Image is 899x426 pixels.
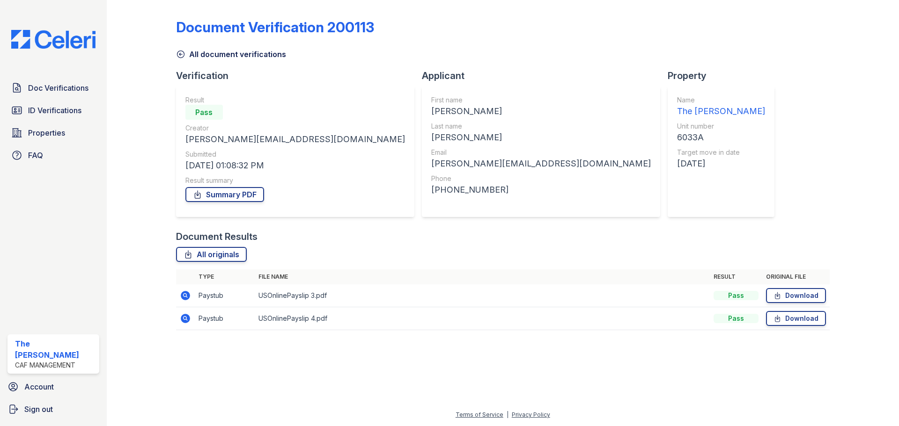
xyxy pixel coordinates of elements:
td: USOnlinePayslip 4.pdf [255,307,710,330]
a: ID Verifications [7,101,99,120]
td: Paystub [195,284,255,307]
span: Properties [28,127,65,138]
th: Type [195,269,255,284]
img: CE_Logo_Blue-a8612792a0a2168367f1c8372b55b34899dd931a85d93a1a3d3e32e68fde9ad4.png [4,30,103,49]
td: Paystub [195,307,255,330]
a: Name The [PERSON_NAME] [677,95,765,118]
div: Result summary [185,176,405,185]
a: Doc Verifications [7,79,99,97]
span: ID Verifications [28,105,81,116]
div: [PERSON_NAME] [431,105,651,118]
div: [PERSON_NAME][EMAIL_ADDRESS][DOMAIN_NAME] [431,157,651,170]
span: Account [24,381,54,392]
div: Unit number [677,122,765,131]
a: Terms of Service [456,411,503,418]
div: 6033A [677,131,765,144]
a: All originals [176,247,247,262]
div: [DATE] 01:08:32 PM [185,159,405,172]
div: Submitted [185,150,405,159]
span: Sign out [24,404,53,415]
a: Properties [7,123,99,142]
div: Verification [176,69,422,82]
div: Pass [714,291,759,300]
div: Phone [431,174,651,183]
div: Creator [185,123,405,133]
th: Result [710,269,762,284]
div: Pass [714,314,759,323]
div: Document Verification 200113 [176,19,374,36]
a: All document verifications [176,49,286,60]
div: Property [668,69,782,82]
div: | [507,411,508,418]
div: CAF Management [15,361,96,370]
td: USOnlinePayslip 3.pdf [255,284,710,307]
div: The [PERSON_NAME] [677,105,765,118]
div: [PERSON_NAME] [431,131,651,144]
a: Privacy Policy [512,411,550,418]
div: [PHONE_NUMBER] [431,183,651,196]
a: Download [766,288,826,303]
div: Document Results [176,230,258,243]
div: [DATE] [677,157,765,170]
a: Account [4,377,103,396]
div: First name [431,95,651,105]
span: Doc Verifications [28,82,88,94]
div: Name [677,95,765,105]
div: Applicant [422,69,668,82]
th: File name [255,269,710,284]
div: The [PERSON_NAME] [15,338,96,361]
span: FAQ [28,150,43,161]
div: Result [185,95,405,105]
a: Download [766,311,826,326]
a: Sign out [4,400,103,419]
div: Email [431,148,651,157]
a: Summary PDF [185,187,264,202]
div: [PERSON_NAME][EMAIL_ADDRESS][DOMAIN_NAME] [185,133,405,146]
a: FAQ [7,146,99,165]
div: Pass [185,105,223,120]
div: Last name [431,122,651,131]
th: Original file [762,269,830,284]
div: Target move in date [677,148,765,157]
